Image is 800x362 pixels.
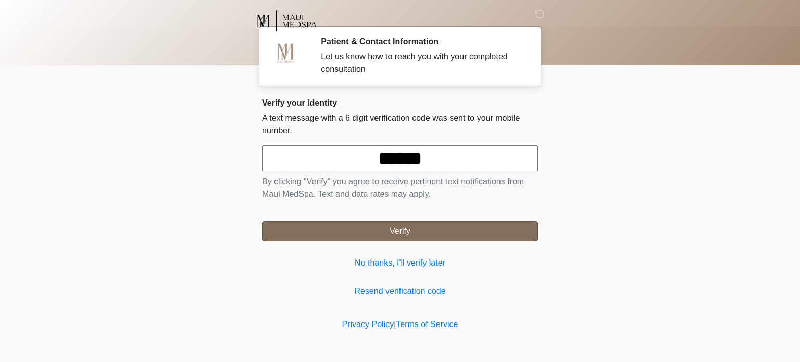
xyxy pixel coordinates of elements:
img: Maui MedSpa Logo [252,8,321,34]
p: By clicking "Verify" you agree to receive pertinent text notifications from Maui MedSpa. Text and... [262,176,538,201]
a: No thanks, I'll verify later [262,257,538,269]
a: Resend verification code [262,285,538,297]
div: Let us know how to reach you with your completed consultation [321,51,522,76]
img: Agent Avatar [270,36,301,68]
a: Privacy Policy [342,320,394,329]
button: Verify [262,221,538,241]
p: A text message with a 6 digit verification code was sent to your mobile number. [262,112,538,137]
a: | [394,320,396,329]
a: Terms of Service [396,320,458,329]
h2: Verify your identity [262,98,538,108]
